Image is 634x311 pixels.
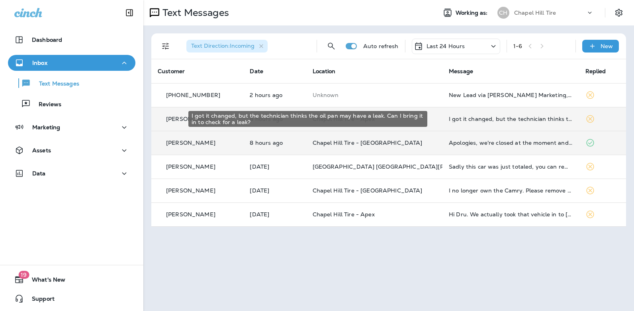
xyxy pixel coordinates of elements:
p: This customer does not have a last location and the phone number they messaged is not assigned to... [313,92,436,98]
p: Reviews [31,101,61,109]
p: Chapel Hill Tire [514,10,556,16]
div: New Lead via Merrick Marketing, Customer Name: Jai Chanda M L., Contact info: Masked phone number... [449,92,573,98]
p: [PHONE_NUMBER] [166,92,220,98]
div: Hi Dru. We actually took that vehicle in to Hendrick Chevy for a warranty repair where they took ... [449,211,573,218]
div: I got it changed, but the technician thinks the oil pan may have a leak. Can I bring it in to che... [449,116,573,122]
button: Filters [158,38,174,54]
button: Text Messages [8,75,135,91]
p: Data [32,170,46,177]
span: 19 [18,271,29,279]
p: [PERSON_NAME] [166,116,215,122]
span: Message [449,68,473,75]
div: Text Direction:Incoming [186,40,268,52]
span: Location [313,68,336,75]
p: Text Messages [31,80,79,88]
p: Sep 26, 2025 11:47 AM [250,187,299,194]
button: Dashboard [8,32,135,48]
p: Sep 27, 2025 05:41 PM [250,92,299,98]
span: [GEOGRAPHIC_DATA] [GEOGRAPHIC_DATA][PERSON_NAME] [313,163,487,170]
p: New [601,43,613,49]
span: Chapel Hill Tire - [GEOGRAPHIC_DATA] [313,139,423,146]
p: Assets [32,147,51,154]
p: Last 24 Hours [427,43,465,49]
p: Auto refresh [363,43,399,49]
p: Dashboard [32,37,62,43]
span: Support [24,295,55,305]
p: Marketing [32,124,60,130]
button: Data [8,165,135,181]
span: Chapel Hill Tire - Apex [313,211,375,218]
span: Text Direction : Incoming [191,42,254,49]
span: Customer [158,68,185,75]
p: [PERSON_NAME] [166,140,215,146]
span: Replied [585,68,606,75]
button: 19What's New [8,272,135,288]
span: Working as: [456,10,489,16]
p: Sep 27, 2025 11:18 AM [250,140,299,146]
div: I got it changed, but the technician thinks the oil pan may have a leak. Can I bring it in to che... [188,111,427,127]
div: Apologies, we're closed at the moment and will open at 8am tomorrow (M-F). Please leave a voicema... [449,140,573,146]
p: [PERSON_NAME] [166,211,215,218]
button: Inbox [8,55,135,71]
p: Text Messages [159,7,229,19]
div: CH [497,7,509,19]
button: Reviews [8,95,135,112]
span: What's New [24,276,65,286]
span: Chapel Hill Tire - [GEOGRAPHIC_DATA] [313,187,423,194]
div: 1 - 6 [513,43,522,49]
p: Sep 26, 2025 11:38 AM [250,211,299,218]
button: Collapse Sidebar [118,5,141,21]
div: Sadly this car was just totaled, you can remove it from your records. See you all soon with anoth... [449,163,573,170]
div: I no longer own the Camry. Please remove me from your records. Thanks! [449,187,573,194]
button: Marketing [8,119,135,135]
span: Date [250,68,263,75]
button: Settings [612,6,626,20]
p: Inbox [32,60,47,66]
button: Search Messages [323,38,339,54]
p: [PERSON_NAME] [166,163,215,170]
p: [PERSON_NAME] [166,187,215,194]
button: Assets [8,142,135,158]
button: Support [8,291,135,307]
p: Sep 26, 2025 11:51 AM [250,163,299,170]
